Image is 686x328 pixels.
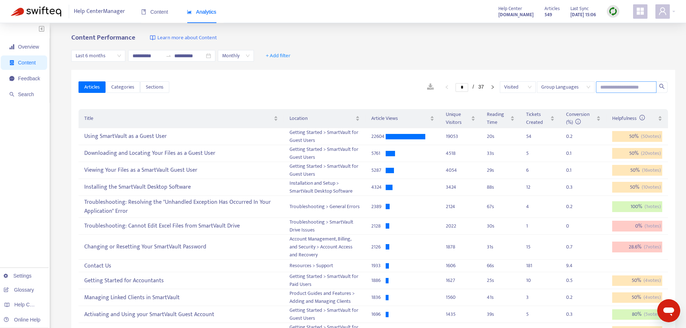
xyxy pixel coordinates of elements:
[526,203,541,211] div: 4
[71,32,135,43] b: Content Performance
[566,222,580,230] div: 0
[636,7,645,15] span: appstore
[84,148,278,159] div: Downloading and Locating Your Files as a Guest User
[284,162,366,179] td: Getting Started > SmartVault for Guest Users
[371,293,386,301] div: 1836
[84,131,278,143] div: Using SmartVault as a Guest User
[106,81,140,93] button: Categories
[284,179,366,196] td: Installation and Setup > SmartVault Desktop Software
[84,83,100,91] span: Articles
[284,109,366,128] th: Location
[371,132,386,140] div: 22604
[446,132,475,140] div: 19053
[166,53,171,59] span: to
[440,109,481,128] th: Unique Visitors
[371,243,386,251] div: 2126
[544,11,552,19] strong: 549
[566,203,580,211] div: 0.2
[446,111,470,126] span: Unique Visitors
[612,221,662,232] div: 0 %
[612,201,662,212] div: 100 %
[150,34,217,42] a: Learn more about Content
[487,83,498,91] li: Next Page
[9,44,14,49] span: signal
[18,76,40,81] span: Feedback
[487,222,515,230] div: 30 s
[644,293,661,301] span: ( 4 votes)
[84,114,272,122] span: Title
[526,111,548,126] span: Tickets Created
[371,183,386,191] div: 4324
[284,128,366,145] td: Getting Started > SmartVault for Guest Users
[566,132,580,140] div: 0.2
[4,317,40,323] a: Online Help
[612,309,662,320] div: 80 %
[284,235,366,260] td: Account Management, Billing, and Security > Account Access and Recovery
[658,7,667,15] span: user
[76,50,121,61] span: Last 6 months
[657,299,680,322] iframe: Button to launch messaging window
[140,81,169,93] button: Sections
[284,260,366,273] td: Resources > Support
[187,9,216,15] span: Analytics
[166,53,171,59] span: swap-right
[645,222,661,230] span: ( 1 votes)
[441,83,453,91] li: Previous Page
[222,50,250,61] span: Monthly
[612,114,645,122] span: Helpfulness
[642,183,661,191] span: ( 10 votes)
[612,242,662,252] div: 28.6 %
[570,11,596,19] strong: [DATE] 15:06
[641,149,661,157] span: ( 20 votes)
[472,84,474,90] span: /
[566,149,580,157] div: 0.1
[9,92,14,97] span: search
[526,262,541,270] div: 181
[284,196,366,218] td: Troubleshooting > General Errors
[150,35,156,41] img: image-link
[446,149,475,157] div: 4518
[187,9,192,14] span: area-chart
[487,166,515,174] div: 29 s
[487,293,515,301] div: 41 s
[9,76,14,81] span: message
[570,5,589,13] span: Last Sync
[366,109,440,128] th: Article Views
[446,166,475,174] div: 4054
[526,183,541,191] div: 12
[526,132,541,140] div: 54
[18,44,39,50] span: Overview
[566,243,580,251] div: 0.7
[79,109,283,128] th: Title
[79,81,106,93] button: Articles
[371,166,386,174] div: 5287
[566,183,580,191] div: 0.3
[11,6,61,17] img: Swifteq
[284,306,366,323] td: Getting Started > SmartVault for Guest Users
[641,132,661,140] span: ( 50 votes)
[9,60,14,65] span: container
[526,277,541,284] div: 10
[644,243,661,251] span: ( 7 votes)
[371,277,386,284] div: 1886
[446,183,475,191] div: 3424
[526,310,541,318] div: 5
[526,166,541,174] div: 6
[84,220,278,232] div: Troubleshooting: Cannot Edit Excel Files from SmartVault Drive
[566,262,580,270] div: 9.4
[644,310,661,318] span: ( 5 votes)
[446,310,475,318] div: 1435
[446,203,475,211] div: 2124
[566,110,589,126] span: Conversion (%)
[566,166,580,174] div: 0.1
[526,149,541,157] div: 5
[526,222,541,230] div: 1
[284,272,366,289] td: Getting Started > SmartVault for Paid Users
[446,262,475,270] div: 1606
[487,183,515,191] div: 88 s
[4,287,34,293] a: Glossary
[284,289,366,306] td: Product Guides and Features > Adding and Managing Clients
[520,109,560,128] th: Tickets Created
[526,243,541,251] div: 15
[487,310,515,318] div: 39 s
